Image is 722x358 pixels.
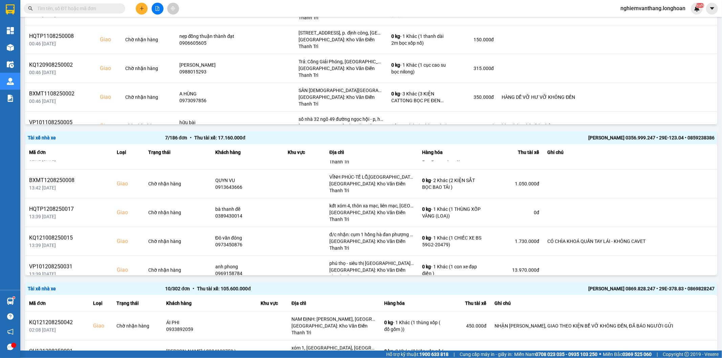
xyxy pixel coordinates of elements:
[113,144,144,161] th: Loại
[211,144,284,161] th: Khách hàng
[440,285,715,292] div: [PERSON_NAME] 0869.828.247 • 29E-378.83 • 0869828247
[117,237,140,245] div: Giao
[329,202,414,209] div: kđt xóm 4, thôn xa mạc, liên mạc, [GEOGRAPHIC_DATA], [GEOGRAPHIC_DATA]
[490,295,717,312] th: Ghi chú
[144,144,211,161] th: Trạng thái
[165,285,440,292] div: 10 / 302 đơn Thu tài xế: 105.600.000 đ
[89,295,112,312] th: Loại
[391,62,400,68] span: 0 kg
[29,40,92,47] div: 00:46 [DATE]
[422,206,431,212] span: 0 kg
[329,260,414,267] div: phú thọ - siêu thị [GEOGRAPHIC_DATA] - xã [GEOGRAPHIC_DATA]- [GEOGRAPHIC_DATA]
[166,326,253,333] div: 0933892059
[7,44,14,51] img: warehouse-icon
[329,180,414,194] div: [GEOGRAPHIC_DATA]: Kho Văn Điển Thanh Trì
[384,320,393,325] span: 0 kg
[291,316,376,322] div: NAM ĐỊNH: [PERSON_NAME], [GEOGRAPHIC_DATA], [GEOGRAPHIC_DATA]
[100,93,117,101] div: Giao
[152,3,163,15] button: file-add
[459,36,494,43] div: 150.000 đ
[299,65,383,79] div: [GEOGRAPHIC_DATA]: Kho Văn Điển Thanh Trì
[299,122,383,136] div: [GEOGRAPHIC_DATA]: Kho Văn Điển Thanh Trì
[190,286,197,291] span: •
[422,263,482,277] div: - 1 Khác (1 con xe đạp điện )
[422,235,431,241] span: 0 kg
[535,352,597,357] strong: 0708 023 035 - 0935 103 250
[284,144,325,161] th: Khu vực
[490,148,539,156] div: Thu tài xế
[299,29,383,36] div: [STREET_ADDRESS], p. định công, [GEOGRAPHIC_DATA], [GEOGRAPHIC_DATA]
[166,348,253,355] div: [PERSON_NAME] ( 0984123759 )
[418,144,486,161] th: Hàng hóa
[165,134,440,141] div: 7 / 186 đơn Thu tài xế: 17.160.000 đ
[422,206,482,219] div: - 1 Khác (1 THÙNG XỐP VÀNG (LOA))
[125,36,171,43] div: Chờ nhận hàng
[29,118,92,127] div: VP101108250005
[422,264,431,269] span: 0 kg
[25,144,113,161] th: Mã đơn
[215,263,280,270] div: anh phong
[7,344,14,350] span: message
[7,61,14,68] img: warehouse-icon
[490,180,539,187] div: 1.050.000 đ
[179,40,257,46] div: 0906605605
[329,267,414,280] div: [GEOGRAPHIC_DATA]: Kho Văn Điển Thanh Trì
[329,231,414,238] div: đ/c nhận: cụm 1 hồng hà đan phượng [GEOGRAPHIC_DATA]
[148,180,207,187] div: Chờ nhận hàng
[100,36,117,44] div: Giao
[117,266,140,274] div: Giao
[391,33,451,46] div: - 1 Khác (1 thanh dài 2m bọc xốp nổ)
[29,242,109,249] div: 13:39 [DATE]
[459,122,494,129] div: 0 đ
[452,322,486,329] div: 450.000 đ
[93,322,108,330] div: Giao
[419,352,448,357] strong: 1900 633 818
[136,3,148,15] button: plus
[29,327,85,333] div: 02:08 [DATE]
[100,64,117,72] div: Giao
[112,295,162,312] th: Trạng thái
[514,351,597,358] span: Miền Nam
[391,122,451,129] div: - 1 Khác (1 thùng xốp )
[440,134,715,141] div: [PERSON_NAME] 0356.999.247 • 29E-123.04 • 0859238386
[29,90,92,98] div: BXMT1108250002
[7,313,14,320] span: question-circle
[386,351,448,358] span: Hỗ trợ kỹ thuật:
[7,298,14,305] img: warehouse-icon
[29,318,85,327] div: KQ121208250042
[116,322,158,329] div: Chờ nhận hàng
[706,3,718,15] button: caret-down
[391,123,400,129] span: 0 kg
[495,322,713,329] div: NHẬN [PERSON_NAME], GIAO THEO KIỆN BỂ VỠ KHÔNG ĐỀN, ĐÃ BÁO NGƯỜI GỬI
[384,319,444,333] div: - 1 Khác (1 thùng xốp ( đồ gốm ))
[29,32,92,40] div: HQTP1108250008
[166,319,253,326] div: ÁI PHI
[155,6,160,11] span: file-add
[696,3,704,8] sup: NaN
[460,351,512,358] span: Cung cấp máy in - giấy in:
[29,205,109,213] div: HQTP1208250017
[215,241,280,248] div: 0973450876
[179,62,257,68] div: [PERSON_NAME]
[215,177,280,184] div: QUYN VU
[162,295,257,312] th: Khách hàng
[29,69,92,76] div: 00:46 [DATE]
[29,347,85,355] div: QU121208250001
[299,36,383,50] div: [GEOGRAPHIC_DATA]: Kho Văn Điển Thanh Trì
[125,94,171,100] div: Chờ nhận hàng
[459,94,494,100] div: 350.000 đ
[543,144,717,161] th: Ghi chú
[422,178,431,183] span: 0 kg
[171,6,175,11] span: aim
[709,5,715,12] span: caret-down
[215,234,280,241] div: Đô văn đông
[179,68,257,75] div: 0988015293
[29,176,109,184] div: BXMT1208250008
[179,97,257,104] div: 0973097856
[13,297,15,299] sup: 1
[215,212,280,219] div: 0389430014
[37,5,117,12] input: Tìm tên, số ĐT hoặc mã đơn
[117,180,140,188] div: Giao
[179,33,257,40] div: nẹp đồng thuận thành đạt
[391,33,400,39] span: 0 kg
